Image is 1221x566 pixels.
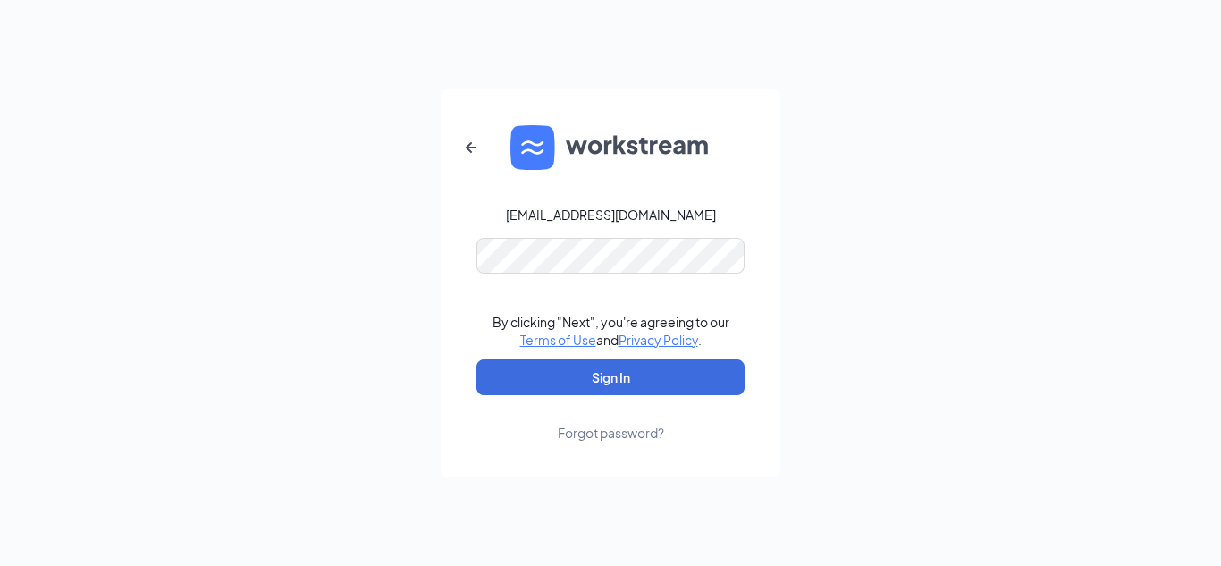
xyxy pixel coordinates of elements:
div: [EMAIL_ADDRESS][DOMAIN_NAME] [506,206,716,224]
div: Forgot password? [558,424,664,442]
a: Forgot password? [558,395,664,442]
img: WS logo and Workstream text [510,125,711,170]
button: ArrowLeftNew [450,126,493,169]
div: By clicking "Next", you're agreeing to our and . [493,313,729,349]
svg: ArrowLeftNew [460,137,482,158]
button: Sign In [476,359,745,395]
a: Privacy Policy [619,332,698,348]
a: Terms of Use [520,332,596,348]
